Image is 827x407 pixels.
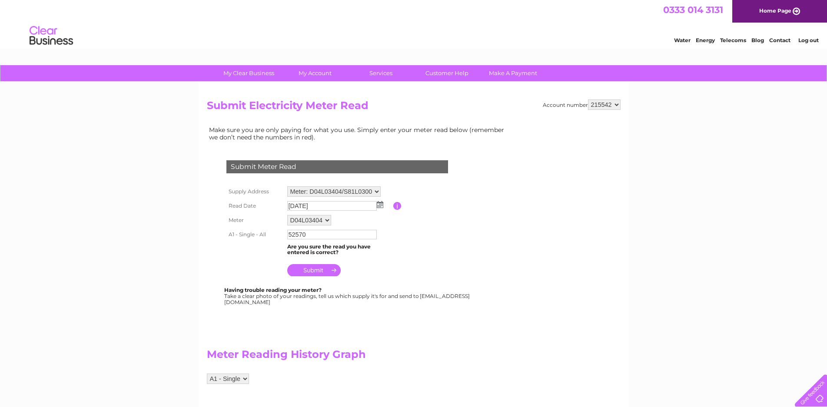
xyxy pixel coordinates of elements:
[279,65,351,81] a: My Account
[224,199,285,213] th: Read Date
[285,242,393,258] td: Are you sure the read you have entered is correct?
[287,264,341,276] input: Submit
[798,37,819,43] a: Log out
[224,287,471,305] div: Take a clear photo of your readings, tell us which supply it's for and send to [EMAIL_ADDRESS][DO...
[477,65,549,81] a: Make A Payment
[209,5,619,42] div: Clear Business is a trading name of Verastar Limited (registered in [GEOGRAPHIC_DATA] No. 3667643...
[769,37,790,43] a: Contact
[674,37,691,43] a: Water
[226,160,448,173] div: Submit Meter Read
[29,23,73,49] img: logo.png
[663,4,723,15] a: 0333 014 3131
[224,287,322,293] b: Having trouble reading your meter?
[207,99,621,116] h2: Submit Electricity Meter Read
[411,65,483,81] a: Customer Help
[345,65,417,81] a: Services
[393,202,402,210] input: Information
[751,37,764,43] a: Blog
[543,99,621,110] div: Account number
[224,184,285,199] th: Supply Address
[224,213,285,228] th: Meter
[213,65,285,81] a: My Clear Business
[207,124,511,142] td: Make sure you are only paying for what you use. Simply enter your meter read below (remember we d...
[720,37,746,43] a: Telecoms
[377,201,383,208] img: ...
[696,37,715,43] a: Energy
[207,348,511,365] h2: Meter Reading History Graph
[224,228,285,242] th: A1 - Single - All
